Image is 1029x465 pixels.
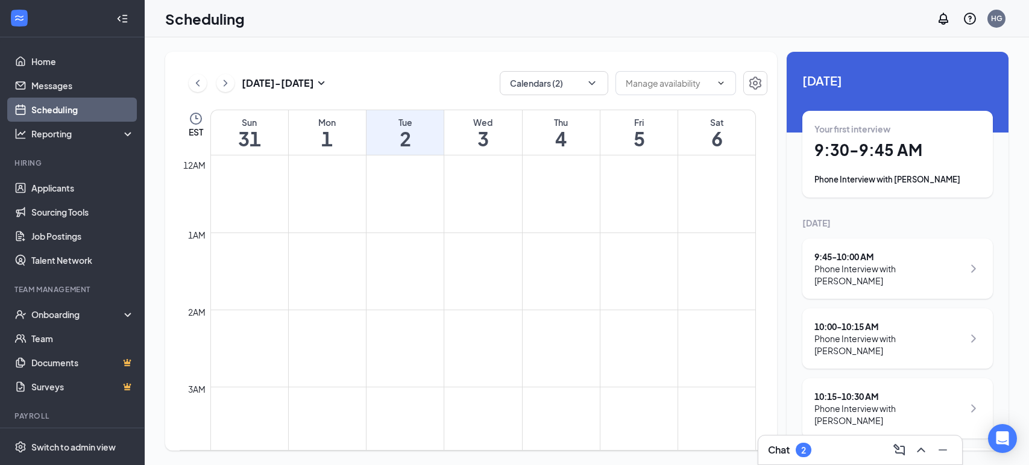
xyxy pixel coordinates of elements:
div: Reporting [31,128,135,140]
div: Tue [367,116,444,128]
div: Fri [600,116,678,128]
div: Mon [289,116,366,128]
a: Talent Network [31,248,134,272]
button: ComposeMessage [890,440,909,460]
button: Calendars (2)ChevronDown [500,71,608,95]
h1: Scheduling [165,8,245,29]
a: September 5, 2025 [600,110,678,155]
a: September 2, 2025 [367,110,444,155]
svg: ChevronRight [966,401,981,416]
div: Phone Interview with [PERSON_NAME] [814,402,963,426]
h1: 1 [289,128,366,149]
div: Hiring [14,158,132,168]
div: 10:00 - 10:15 AM [814,320,963,332]
a: September 3, 2025 [444,110,521,155]
div: 2am [186,305,208,319]
svg: Collapse [116,13,128,25]
a: Team [31,326,134,351]
svg: ChevronDown [586,77,598,89]
h1: 31 [211,128,288,149]
svg: Settings [14,441,27,453]
svg: ChevronDown [716,78,726,88]
a: August 31, 2025 [211,110,288,155]
span: EST [189,126,203,138]
div: 2 [801,445,806,455]
div: Switch to admin view [31,441,116,453]
h3: Chat [768,443,790,457]
div: Open Intercom Messenger [988,424,1017,453]
div: 9:45 - 10:00 AM [814,251,963,263]
div: HG [991,13,1002,23]
a: Messages [31,73,134,98]
h1: 5 [600,128,678,149]
h1: 6 [678,128,755,149]
svg: ChevronRight [966,261,981,276]
a: DocumentsCrown [31,351,134,375]
a: September 4, 2025 [523,110,600,155]
div: Team Management [14,284,132,295]
svg: ChevronLeft [192,76,204,90]
div: Wed [444,116,521,128]
div: Phone Interview with [PERSON_NAME] [814,332,963,357]
a: Job Postings [31,224,134,248]
svg: ComposeMessage [892,443,907,457]
input: Manage availability [626,76,711,90]
a: Scheduling [31,98,134,122]
svg: Analysis [14,128,27,140]
div: 12am [181,158,208,172]
svg: Notifications [936,11,951,26]
div: 3am [186,382,208,396]
button: ChevronUp [911,440,931,460]
a: September 6, 2025 [678,110,755,155]
svg: ChevronRight [966,331,981,346]
h3: [DATE] - [DATE] [242,76,314,90]
div: Sun [211,116,288,128]
svg: UserCheck [14,308,27,320]
div: Sat [678,116,755,128]
svg: QuestionInfo [963,11,977,26]
a: September 1, 2025 [289,110,366,155]
svg: Clock [189,111,203,126]
button: ChevronRight [216,74,234,92]
button: ChevronLeft [189,74,207,92]
h1: 9:30 - 9:45 AM [814,140,981,160]
h1: 2 [367,128,444,149]
a: Applicants [31,176,134,200]
div: 1am [186,228,208,242]
a: SurveysCrown [31,375,134,399]
svg: Settings [748,76,763,90]
div: Phone Interview with [PERSON_NAME] [814,173,981,186]
div: Payroll [14,411,132,421]
div: Phone Interview with [PERSON_NAME] [814,263,963,287]
a: Home [31,49,134,73]
div: 10:15 - 10:30 AM [814,390,963,402]
svg: ChevronUp [914,443,928,457]
svg: Minimize [936,443,950,457]
div: [DATE] [802,217,993,229]
span: [DATE] [802,71,993,90]
svg: SmallChevronDown [314,76,329,90]
h1: 3 [444,128,521,149]
div: Onboarding [31,308,124,320]
svg: ChevronRight [219,76,231,90]
div: Your first interview [814,123,981,135]
svg: WorkstreamLogo [13,12,25,24]
button: Minimize [933,440,952,460]
a: Sourcing Tools [31,200,134,224]
button: Settings [743,71,767,95]
h1: 4 [523,128,600,149]
div: Thu [523,116,600,128]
